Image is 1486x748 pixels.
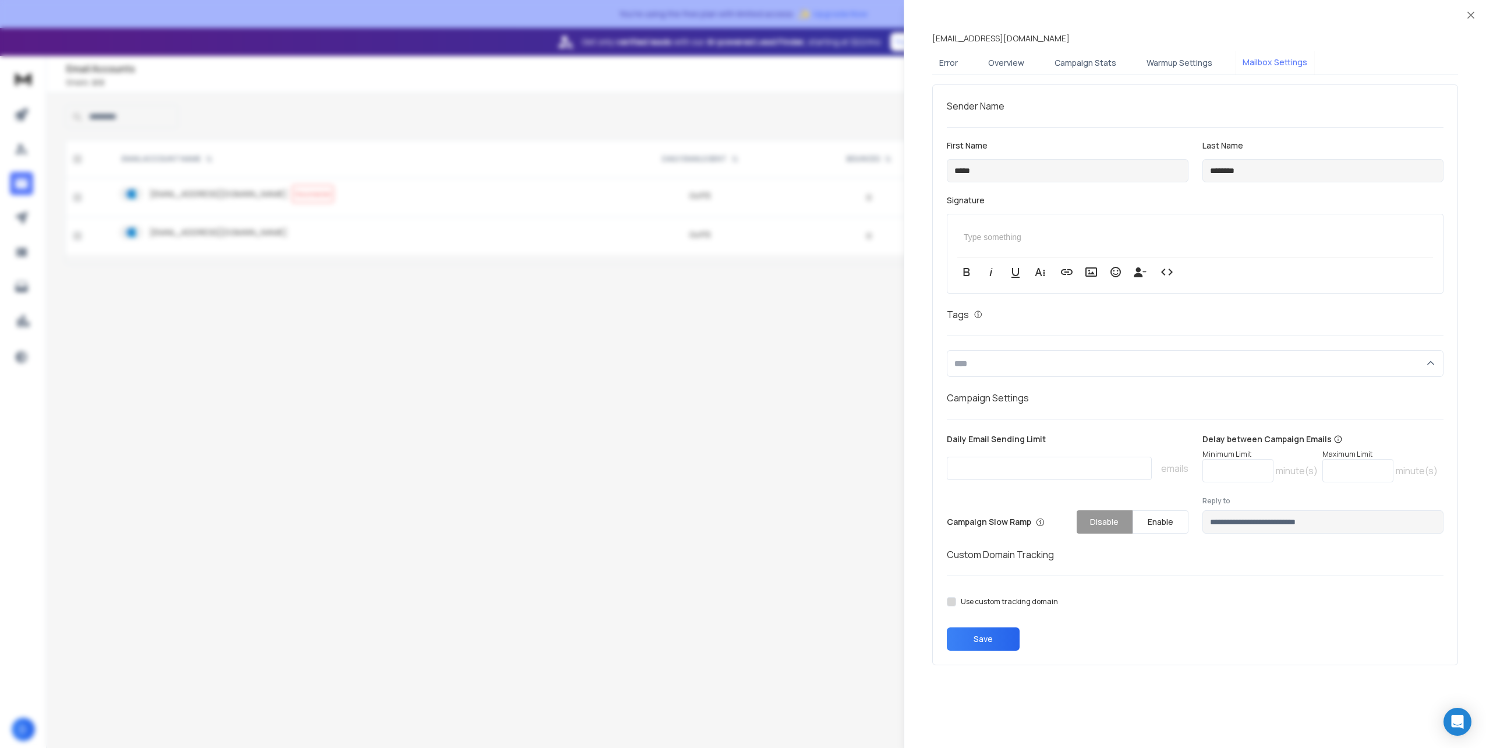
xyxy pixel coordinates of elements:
h1: Custom Domain Tracking [947,548,1443,562]
button: Error [932,50,965,76]
label: Use custom tracking domain [961,597,1058,606]
button: Code View [1156,260,1178,284]
button: Emoticons [1105,260,1127,284]
p: emails [1161,461,1188,475]
button: Insert Link (Ctrl+K) [1056,260,1078,284]
h1: Sender Name [947,99,1443,113]
p: minute(s) [1276,464,1318,478]
button: Mailbox Settings [1236,50,1314,76]
p: Maximum Limit [1322,450,1438,459]
h1: Campaign Settings [947,391,1443,405]
p: minute(s) [1396,464,1438,478]
button: Warmup Settings [1140,50,1219,76]
button: More Text [1029,260,1051,284]
button: Disable [1077,510,1133,534]
button: Bold (Ctrl+B) [956,260,978,284]
p: Delay between Campaign Emails [1202,433,1438,445]
label: Last Name [1202,142,1444,150]
button: Insert Unsubscribe Link [1129,260,1151,284]
button: Overview [981,50,1031,76]
p: [EMAIL_ADDRESS][DOMAIN_NAME] [932,33,1070,44]
button: Campaign Stats [1048,50,1123,76]
h1: Tags [947,308,969,322]
label: Reply to [1202,496,1444,506]
p: Minimum Limit [1202,450,1318,459]
button: Save [947,627,1020,651]
button: Insert Image (Ctrl+P) [1080,260,1102,284]
p: Campaign Slow Ramp [947,516,1045,528]
button: Enable [1133,510,1188,534]
label: First Name [947,142,1188,150]
button: Italic (Ctrl+I) [980,260,1002,284]
p: Daily Email Sending Limit [947,433,1188,450]
button: Underline (Ctrl+U) [1004,260,1027,284]
div: Open Intercom Messenger [1443,708,1471,736]
label: Signature [947,196,1443,204]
